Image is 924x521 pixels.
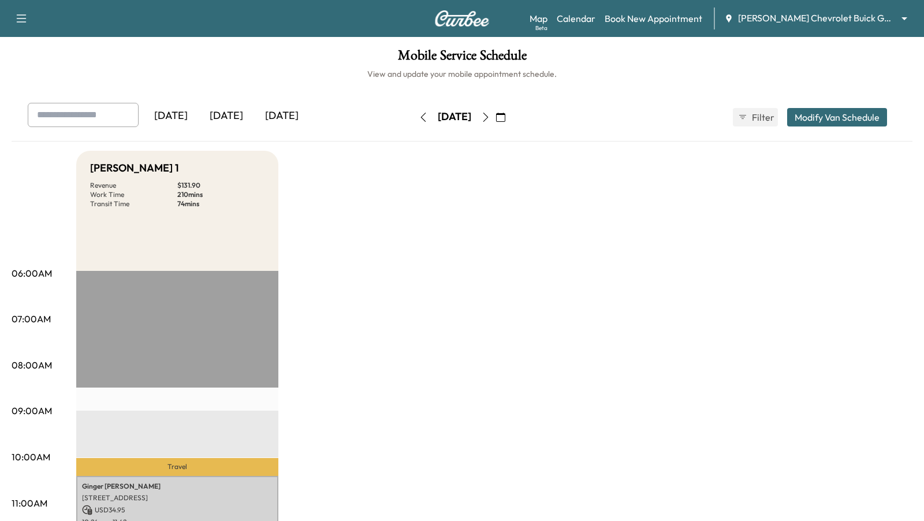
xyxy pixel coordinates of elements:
[82,505,273,515] p: USD 34.95
[177,199,264,209] p: 74 mins
[90,160,179,176] h5: [PERSON_NAME] 1
[733,108,778,126] button: Filter
[76,458,278,476] p: Travel
[90,190,177,199] p: Work Time
[90,199,177,209] p: Transit Time
[177,181,264,190] p: $ 131.90
[738,12,896,25] span: [PERSON_NAME] Chevrolet Buick GMC
[12,496,47,510] p: 11:00AM
[605,12,702,25] a: Book New Appointment
[787,108,887,126] button: Modify Van Schedule
[82,482,273,491] p: Ginger [PERSON_NAME]
[12,312,51,326] p: 07:00AM
[177,190,264,199] p: 210 mins
[434,10,490,27] img: Curbee Logo
[535,24,547,32] div: Beta
[12,68,912,80] h6: View and update your mobile appointment schedule.
[82,493,273,503] p: [STREET_ADDRESS]
[12,266,52,280] p: 06:00AM
[530,12,547,25] a: MapBeta
[199,103,254,129] div: [DATE]
[12,450,50,464] p: 10:00AM
[12,358,52,372] p: 08:00AM
[12,404,52,418] p: 09:00AM
[254,103,310,129] div: [DATE]
[752,110,773,124] span: Filter
[438,110,471,124] div: [DATE]
[90,181,177,190] p: Revenue
[12,49,912,68] h1: Mobile Service Schedule
[557,12,595,25] a: Calendar
[143,103,199,129] div: [DATE]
